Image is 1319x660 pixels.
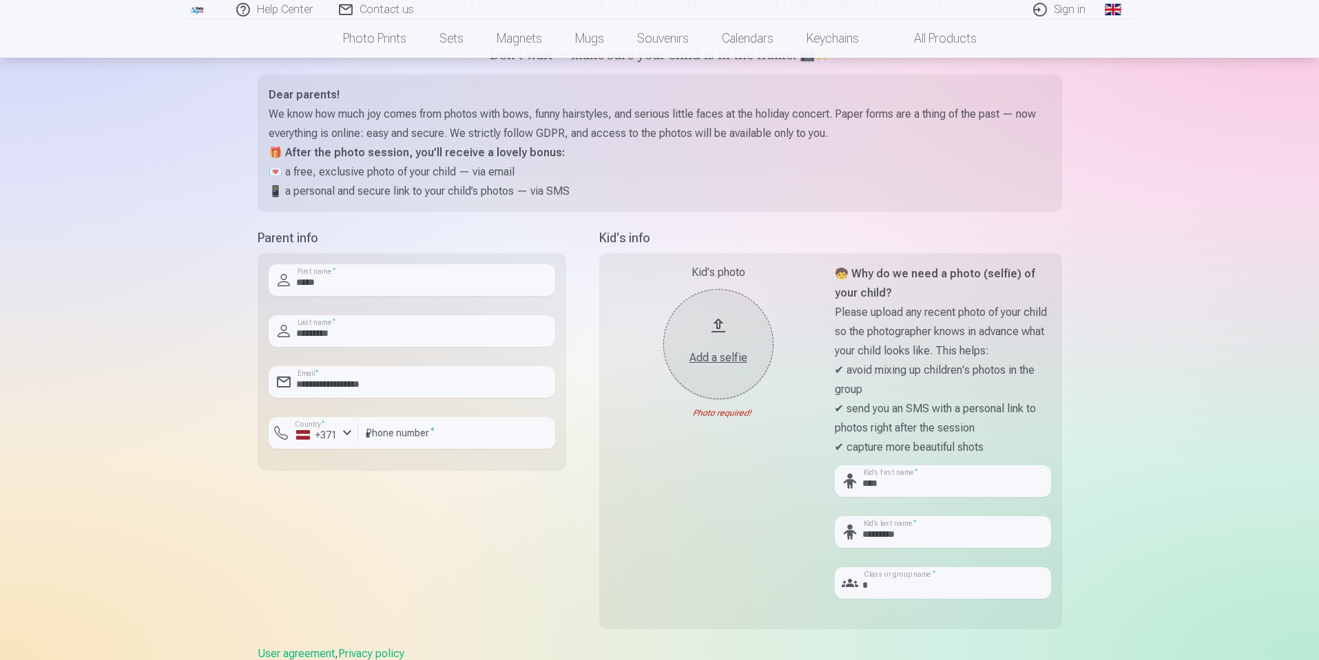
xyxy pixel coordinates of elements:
[559,19,621,58] a: Mugs
[610,264,827,281] div: Kid's photo
[875,19,993,58] a: All products
[269,146,565,159] strong: 🎁 After the photo session, you’ll receive a lovely bonus:
[621,19,705,58] a: Souvenirs
[835,303,1051,361] p: Please upload any recent photo of your child so the photographer knows in advance what your child...
[423,19,480,58] a: Sets
[480,19,559,58] a: Magnets
[326,19,423,58] a: Photo prints
[296,428,337,442] div: +371
[677,350,760,366] div: Add a selfie
[269,105,1051,143] p: We know how much joy comes from photos with bows, funny hairstyles, and serious little faces at t...
[705,19,790,58] a: Calendars
[790,19,875,58] a: Keychains
[258,228,566,248] h5: Parent info
[269,88,340,101] strong: Dear parents!
[599,228,1062,248] h5: Kid's info
[835,399,1051,438] p: ✔ send you an SMS with a personal link to photos right after the session
[190,6,205,14] img: /fa1
[663,289,773,399] button: Add a selfie
[835,361,1051,399] p: ✔ avoid mixing up children's photos in the group
[835,267,1035,299] strong: 🧒 Why do we need a photo (selfie) of your child?
[610,407,827,418] div: Photo required!
[269,162,1051,182] p: 💌 a free, exclusive photo of your child — via email
[338,647,404,660] a: Privacy policy
[269,182,1051,201] p: 📱 a personal and secure link to your child’s photos — via SMS
[291,419,329,429] label: Country
[835,438,1051,457] p: ✔ capture more beautiful shots
[269,417,358,449] button: Country*+371
[258,647,335,660] a: User agreement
